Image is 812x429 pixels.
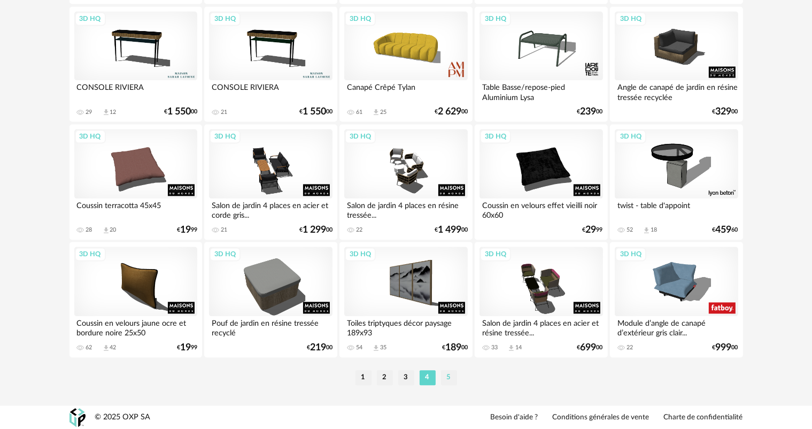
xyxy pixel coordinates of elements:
[577,108,603,116] div: € 00
[610,124,743,240] a: 3D HQ twist - table d'appoint 52 Download icon 18 €45960
[95,412,151,423] div: © 2025 OXP SA
[356,344,362,351] div: 54
[355,370,372,385] li: 1
[581,344,597,351] span: 699
[716,344,732,351] span: 999
[210,247,241,261] div: 3D HQ
[110,344,117,351] div: 42
[164,108,197,116] div: € 00
[442,344,468,351] div: € 00
[610,242,743,357] a: 3D HQ Module d’angle de canapé d’extérieur gris clair... 22 €99900
[438,108,461,116] span: 2 629
[515,344,522,351] div: 14
[75,247,106,261] div: 3D HQ
[615,129,646,143] div: 3D HQ
[344,80,467,102] div: Canapé Crêpé Tylan
[86,109,92,116] div: 29
[86,344,92,351] div: 62
[615,198,738,220] div: twist - table d'appoint
[480,316,602,338] div: Salon de jardin 4 places en acier et résine tressée...
[345,247,376,261] div: 3D HQ
[664,413,743,423] a: Charte de confidentialité
[69,242,202,357] a: 3D HQ Coussin en velours jaune ocre et bordure noire 25x50 62 Download icon 42 €1999
[69,408,86,427] img: OXP
[438,226,461,234] span: 1 499
[420,370,436,385] li: 4
[615,80,738,102] div: Angle de canapé de jardin en résine tressée recyclée
[345,129,376,143] div: 3D HQ
[339,242,472,357] a: 3D HQ Toiles triptyques décor paysage 189x93 54 Download icon 35 €18900
[713,226,738,234] div: € 60
[716,108,732,116] span: 329
[204,6,337,122] a: 3D HQ CONSOLE RIVIERA 21 €1 55000
[177,344,197,351] div: € 99
[69,6,202,122] a: 3D HQ CONSOLE RIVIERA 29 Download icon 12 €1 55000
[356,109,362,116] div: 61
[475,242,607,357] a: 3D HQ Salon de jardin 4 places en acier et résine tressée... 33 Download icon 14 €69900
[102,108,110,116] span: Download icon
[380,109,386,116] div: 25
[299,226,332,234] div: € 00
[180,344,191,351] span: 19
[74,80,197,102] div: CONSOLE RIVIERA
[75,12,106,26] div: 3D HQ
[713,108,738,116] div: € 00
[581,108,597,116] span: 239
[615,316,738,338] div: Module d’angle de canapé d’extérieur gris clair...
[102,226,110,234] span: Download icon
[110,226,117,234] div: 20
[398,370,414,385] li: 3
[627,226,633,234] div: 52
[435,226,468,234] div: € 00
[480,129,511,143] div: 3D HQ
[372,108,380,116] span: Download icon
[480,80,602,102] div: Table Basse/repose-pied Aluminium Lysa
[180,226,191,234] span: 19
[344,316,467,338] div: Toiles triptyques décor paysage 189x93
[339,6,472,122] a: 3D HQ Canapé Crêpé Tylan 61 Download icon 25 €2 62900
[380,344,386,351] div: 35
[210,12,241,26] div: 3D HQ
[445,344,461,351] span: 189
[441,370,457,385] li: 5
[75,129,106,143] div: 3D HQ
[480,198,602,220] div: Coussin en velours effet vieilli noir 60x60
[615,12,646,26] div: 3D HQ
[209,198,332,220] div: Salon de jardin 4 places en acier et corde gris...
[480,12,511,26] div: 3D HQ
[110,109,117,116] div: 12
[345,12,376,26] div: 3D HQ
[221,226,227,234] div: 21
[553,413,649,423] a: Conditions générales de vente
[177,226,197,234] div: € 99
[86,226,92,234] div: 28
[435,108,468,116] div: € 00
[480,247,511,261] div: 3D HQ
[491,344,498,351] div: 33
[74,198,197,220] div: Coussin terracotta 45x45
[716,226,732,234] span: 459
[377,370,393,385] li: 2
[303,226,326,234] span: 1 299
[102,344,110,352] span: Download icon
[356,226,362,234] div: 22
[491,413,538,423] a: Besoin d'aide ?
[299,108,332,116] div: € 00
[310,344,326,351] span: 219
[339,124,472,240] a: 3D HQ Salon de jardin 4 places en résine tressée... 22 €1 49900
[627,344,633,351] div: 22
[372,344,380,352] span: Download icon
[475,6,607,122] a: 3D HQ Table Basse/repose-pied Aluminium Lysa €23900
[583,226,603,234] div: € 99
[344,198,467,220] div: Salon de jardin 4 places en résine tressée...
[651,226,657,234] div: 18
[615,247,646,261] div: 3D HQ
[210,129,241,143] div: 3D HQ
[307,344,332,351] div: € 00
[204,242,337,357] a: 3D HQ Pouf de jardin en résine tressée recyclé €21900
[74,316,197,338] div: Coussin en velours jaune ocre et bordure noire 25x50
[586,226,597,234] span: 29
[167,108,191,116] span: 1 550
[577,344,603,351] div: € 00
[713,344,738,351] div: € 00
